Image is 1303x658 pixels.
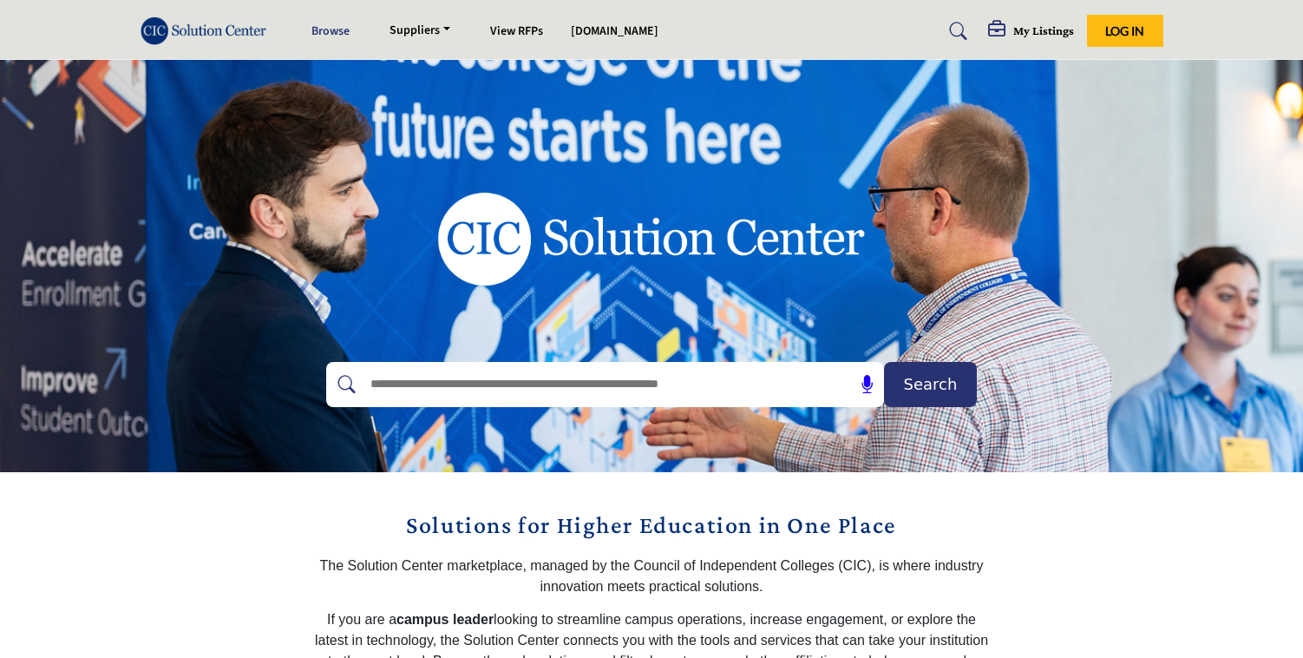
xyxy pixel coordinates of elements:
[490,23,543,40] a: View RFPs
[311,23,350,40] a: Browse
[1105,23,1144,38] span: Log In
[1087,15,1163,47] button: Log In
[378,126,925,352] img: image
[377,19,462,43] a: Suppliers
[933,17,979,45] a: Search
[884,362,977,407] button: Search
[314,507,990,543] h2: Solutions for Higher Education in One Place
[141,16,276,45] img: Site Logo
[571,23,658,40] a: [DOMAIN_NAME]
[320,558,984,594] span: The Solution Center marketplace, managed by the Council of Independent Colleges (CIC), is where i...
[1013,23,1074,38] h5: My Listings
[988,21,1074,42] div: My Listings
[904,372,958,396] span: Search
[396,612,494,627] strong: campus leader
